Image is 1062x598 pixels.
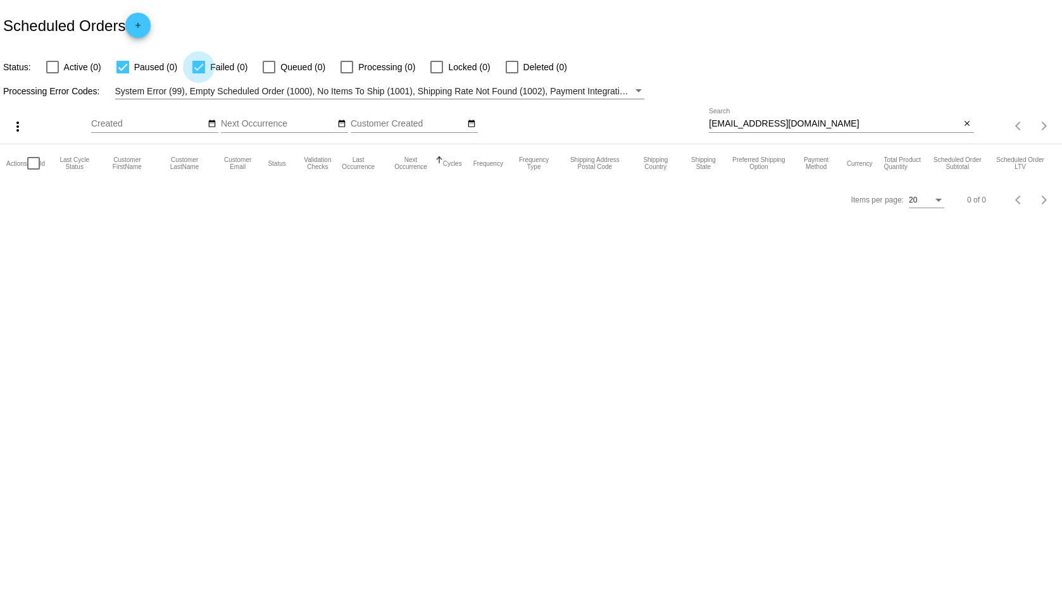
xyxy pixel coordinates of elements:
[351,119,465,129] input: Customer Created
[338,156,378,170] button: Change sorting for LastOccurrenceUtc
[390,156,431,170] button: Change sorting for NextOccurrenceUtc
[337,119,346,129] mat-icon: date_range
[6,144,27,182] mat-header-cell: Actions
[134,59,177,75] span: Paused (0)
[64,59,101,75] span: Active (0)
[208,119,216,129] mat-icon: date_range
[443,159,462,167] button: Change sorting for Cycles
[851,196,904,204] div: Items per page:
[1006,187,1032,213] button: Previous page
[963,119,971,129] mat-icon: close
[884,144,930,182] mat-header-cell: Total Product Quantity
[909,196,917,204] span: 20
[847,159,873,167] button: Change sorting for CurrencyIso
[448,59,490,75] span: Locked (0)
[221,119,335,129] input: Next Occurrence
[709,119,960,129] input: Search
[732,156,786,170] button: Change sorting for PreferredShippingOption
[930,156,985,170] button: Change sorting for Subtotal
[3,86,100,96] span: Processing Error Codes:
[996,156,1044,170] button: Change sorting for LifetimeValue
[3,62,31,72] span: Status:
[961,118,974,131] button: Clear
[10,119,25,134] mat-icon: more_vert
[797,156,835,170] button: Change sorting for PaymentMethod.Type
[130,21,146,36] mat-icon: add
[523,59,567,75] span: Deleted (0)
[161,156,207,170] button: Change sorting for CustomerLastName
[210,59,247,75] span: Failed (0)
[1006,113,1032,139] button: Previous page
[3,13,151,38] h2: Scheduled Orders
[91,119,205,129] input: Created
[104,156,150,170] button: Change sorting for CustomerFirstName
[56,156,92,170] button: Change sorting for LastProcessingCycleId
[268,159,285,167] button: Change sorting for Status
[40,159,45,167] button: Change sorting for Id
[467,119,476,129] mat-icon: date_range
[515,156,553,170] button: Change sorting for FrequencyType
[967,196,986,204] div: 0 of 0
[1032,187,1057,213] button: Next page
[280,59,325,75] span: Queued (0)
[115,84,645,99] mat-select: Filter by Processing Error Codes
[686,156,720,170] button: Change sorting for ShippingState
[297,144,338,182] mat-header-cell: Validation Checks
[565,156,625,170] button: Change sorting for ShippingPostcode
[358,59,415,75] span: Processing (0)
[636,156,675,170] button: Change sorting for ShippingCountry
[1032,113,1057,139] button: Next page
[219,156,257,170] button: Change sorting for CustomerEmail
[909,196,944,205] mat-select: Items per page:
[473,159,503,167] button: Change sorting for Frequency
